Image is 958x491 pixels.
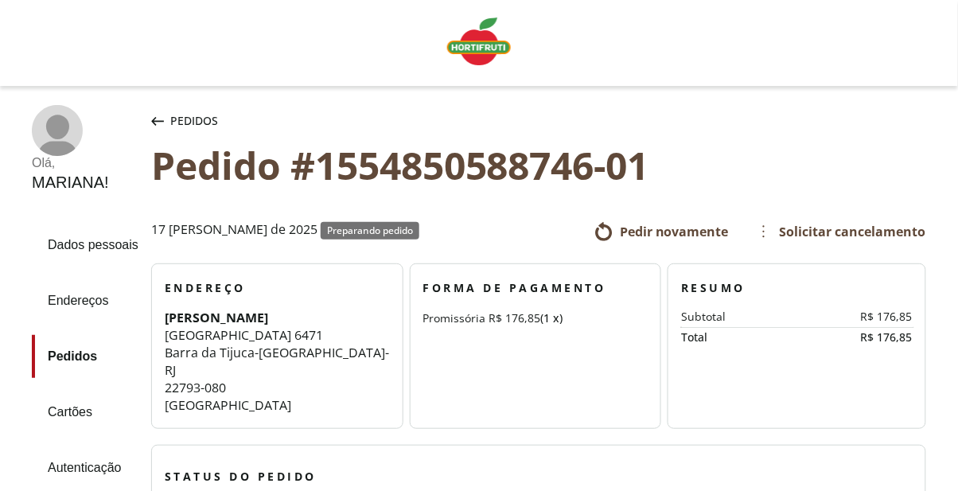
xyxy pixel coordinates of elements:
[489,310,541,325] span: R$ 176,85
[32,335,138,378] a: Pedidos
[165,396,291,414] span: [GEOGRAPHIC_DATA]
[423,280,648,296] h3: Forma de Pagamento
[165,379,226,396] span: 22793-080
[594,222,729,241] a: Pedir novamente
[327,224,413,237] span: Preparando pedido
[259,344,385,361] span: [GEOGRAPHIC_DATA]
[32,391,138,434] a: Cartões
[541,310,563,325] span: (1 x)
[423,310,648,326] div: Promissória
[32,446,138,489] a: Autenticação
[754,219,926,244] a: Solicitar cancelamento
[165,344,255,361] span: Barra da Tijuca
[681,310,820,323] div: Subtotal
[32,224,138,267] a: Dados pessoais
[32,279,138,322] a: Endereços
[165,469,317,484] span: Status do pedido
[151,222,317,240] span: 17 [PERSON_NAME] de 2025
[620,223,729,240] span: Pedir novamente
[32,173,109,192] div: MARIANA !
[165,326,291,344] span: [GEOGRAPHIC_DATA]
[151,143,926,187] div: Pedido #1554850588746-01
[797,331,913,344] div: R$ 176,85
[820,310,913,323] div: R$ 176,85
[681,331,796,344] div: Total
[681,280,913,296] h3: Resumo
[447,18,511,65] img: Logo
[165,280,390,296] h3: Endereço
[294,326,323,344] span: 6471
[165,361,176,379] span: RJ
[385,344,389,361] span: -
[165,309,268,326] strong: [PERSON_NAME]
[32,156,109,170] div: Olá ,
[170,113,218,129] span: Pedidos
[255,344,259,361] span: -
[441,11,517,75] a: Logo
[148,105,221,137] button: Pedidos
